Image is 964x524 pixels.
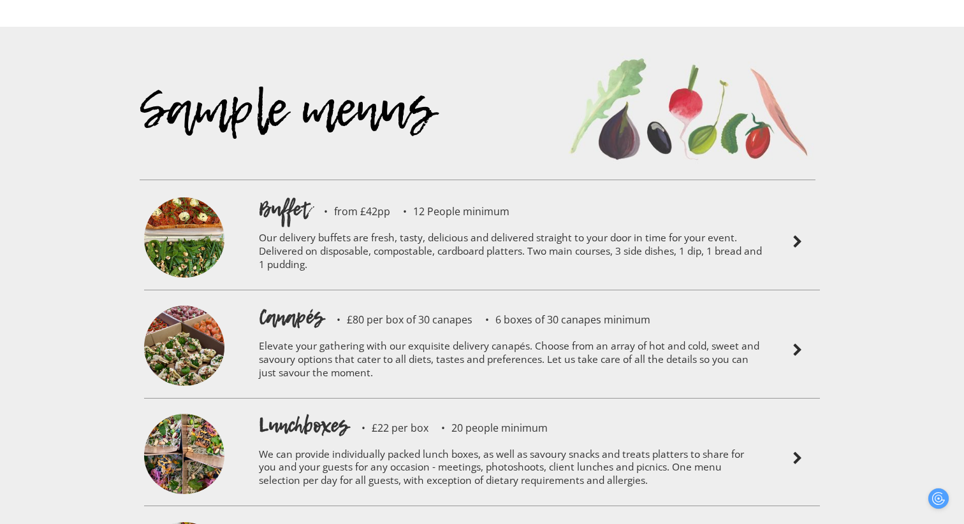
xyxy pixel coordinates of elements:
h1: Lunchboxes [259,411,349,439]
div: Sample menus [140,102,555,180]
p: 12 People minimum [390,206,509,216]
p: Our delivery buffets are fresh, tasty, delicious and delivered straight to your door in time for ... [259,223,763,283]
p: We can provide individually packed lunch boxes, as well as savoury snacks and treats platters to ... [259,439,763,500]
p: 20 people minimum [428,423,548,433]
p: £22 per box [349,423,428,433]
p: from £42pp [311,206,390,216]
p: Elevate your gathering with our exquisite delivery canapés. Choose from an array of hot and cold,... [259,331,763,392]
p: 6 boxes of 30 canapes minimum [472,315,650,325]
p: £80 per box of 30 canapes [324,315,472,325]
h1: Canapés [259,303,324,331]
